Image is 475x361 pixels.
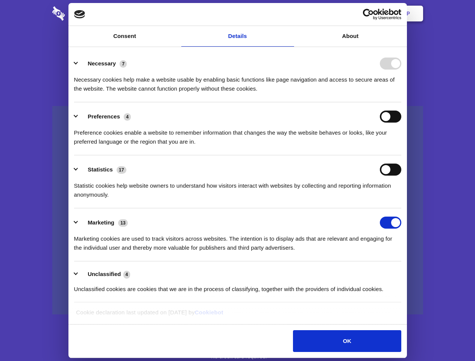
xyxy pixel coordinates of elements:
label: Marketing [88,219,114,226]
a: Cookiebot [195,309,223,315]
h4: Auto-redaction of sensitive data, encrypted data sharing and self-destructing private chats. Shar... [52,68,423,93]
a: About [294,26,407,47]
a: Login [341,2,374,25]
label: Statistics [88,166,113,173]
div: Unclassified cookies are cookies that we are in the process of classifying, together with the pro... [74,279,401,294]
button: Marketing (13) [74,217,133,229]
img: logo [74,10,85,18]
a: Details [181,26,294,47]
img: logo-wordmark-white-trans-d4663122ce5f474addd5e946df7df03e33cb6a1c49d2221995e7729f52c070b2.svg [52,6,117,21]
span: 13 [118,219,128,227]
label: Preferences [88,113,120,120]
span: 17 [117,166,126,174]
button: Statistics (17) [74,164,131,176]
span: 4 [123,271,131,278]
button: OK [293,330,401,352]
a: Usercentrics Cookiebot - opens in a new window [335,9,401,20]
button: Preferences (4) [74,111,136,123]
div: Marketing cookies are used to track visitors across websites. The intention is to display ads tha... [74,229,401,252]
a: Pricing [221,2,253,25]
button: Unclassified (4) [74,270,135,279]
div: Cookie declaration last updated on [DATE] by [70,308,405,323]
span: 7 [120,60,127,68]
a: Contact [305,2,340,25]
span: 4 [124,113,131,121]
h1: Eliminate Slack Data Loss. [52,34,423,61]
a: Wistia video thumbnail [52,106,423,315]
a: Consent [68,26,181,47]
div: Preference cookies enable a website to remember information that changes the way the website beha... [74,123,401,146]
div: Statistic cookies help website owners to understand how visitors interact with websites by collec... [74,176,401,199]
div: Necessary cookies help make a website usable by enabling basic functions like page navigation and... [74,70,401,93]
iframe: Drift Widget Chat Controller [437,323,466,352]
label: Necessary [88,60,116,67]
button: Necessary (7) [74,58,132,70]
